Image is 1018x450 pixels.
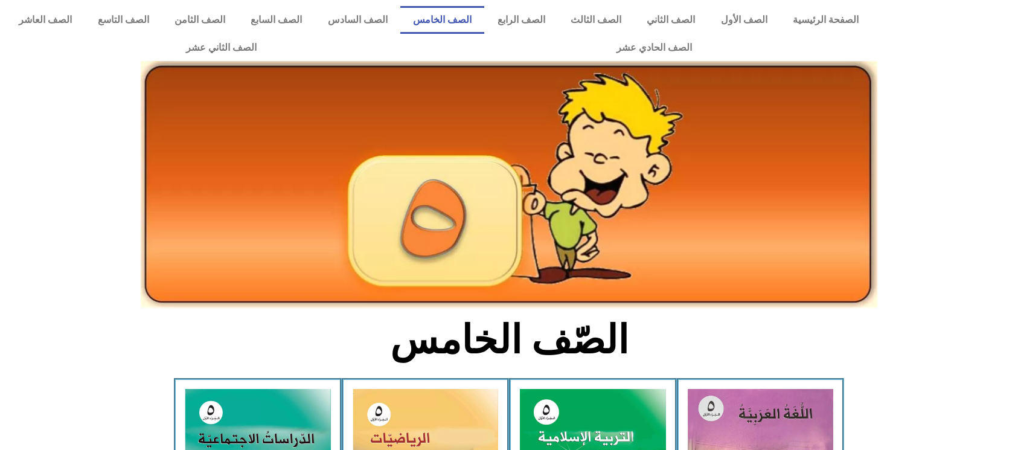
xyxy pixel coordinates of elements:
[437,34,872,62] a: الصف الحادي عشر
[558,6,634,34] a: الصف الثالث
[6,6,85,34] a: الصف العاشر
[634,6,708,34] a: الصف الثاني
[162,6,238,34] a: الصف الثامن
[780,6,871,34] a: الصفحة الرئيسية
[484,6,557,34] a: الصف الرابع
[400,6,484,34] a: الصف الخامس
[708,6,780,34] a: الصف الأول
[85,6,161,34] a: الصف التاسع
[6,34,437,62] a: الصف الثاني عشر
[310,317,709,364] h2: الصّف الخامس
[315,6,400,34] a: الصف السادس
[238,6,315,34] a: الصف السابع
